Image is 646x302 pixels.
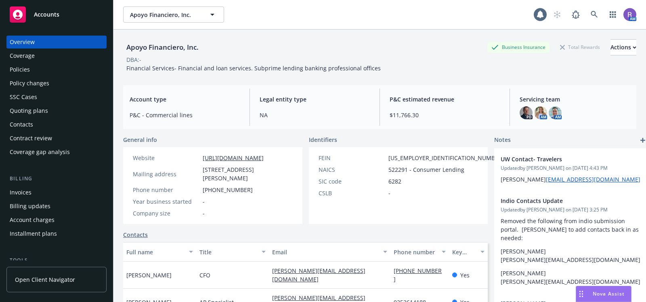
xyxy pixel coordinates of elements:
[10,186,31,199] div: Invoices
[390,242,449,262] button: Phone number
[388,154,504,162] span: [US_EMPLOYER_IDENTIFICATION_NUMBER]
[460,271,470,279] span: Yes
[6,227,107,240] a: Installment plans
[6,3,107,26] a: Accounts
[123,135,157,144] span: General info
[10,77,49,90] div: Policy changes
[6,186,107,199] a: Invoices
[199,271,210,279] span: CFO
[549,106,562,119] img: photo
[319,189,385,197] div: CSLB
[390,111,500,119] span: $11,766.30
[10,132,52,145] div: Contract review
[10,63,30,76] div: Policies
[501,269,641,286] p: [PERSON_NAME] [PERSON_NAME][EMAIL_ADDRESS][DOMAIN_NAME]
[623,8,636,21] img: photo
[501,247,641,264] p: [PERSON_NAME] [PERSON_NAME][EMAIL_ADDRESS][DOMAIN_NAME]
[126,55,141,64] div: DBA: -
[10,36,35,49] div: Overview
[501,217,641,242] p: Removed the following from indio submission portal. [PERSON_NAME] to add contacts back in as needed:
[487,42,550,52] div: Business Insurance
[10,227,57,240] div: Installment plans
[549,6,565,23] a: Start snowing
[610,39,636,55] button: Actions
[126,248,184,256] div: Full name
[10,91,37,103] div: SSC Cases
[319,165,385,174] div: NAICS
[10,213,55,226] div: Account charges
[260,111,370,119] span: NA
[501,206,641,213] span: Updated by [PERSON_NAME] on [DATE] 3:25 PM
[133,154,199,162] div: Website
[203,165,293,182] span: [STREET_ADDRESS][PERSON_NAME]
[388,189,390,197] span: -
[123,242,196,262] button: Full name
[6,118,107,131] a: Contacts
[203,209,205,218] span: -
[520,95,630,103] span: Servicing team
[501,165,641,172] span: Updated by [PERSON_NAME] on [DATE] 4:43 PM
[10,118,33,131] div: Contacts
[6,77,107,90] a: Policy changes
[6,200,107,213] a: Billing updates
[272,267,365,283] a: [PERSON_NAME][EMAIL_ADDRESS][DOMAIN_NAME]
[6,175,107,183] div: Billing
[123,42,202,53] div: Apoyo Financiero, Inc.
[568,6,584,23] a: Report a Bug
[494,135,511,145] span: Notes
[605,6,621,23] a: Switch app
[319,177,385,186] div: SIC code
[546,175,640,183] a: [EMAIL_ADDRESS][DOMAIN_NAME]
[133,170,199,178] div: Mailing address
[130,11,200,19] span: Apoyo Financiero, Inc.
[6,104,107,117] a: Quoting plans
[10,200,50,213] div: Billing updates
[203,197,205,206] span: -
[388,165,464,174] span: 522291 - Consumer Lending
[390,95,500,103] span: P&C estimated revenue
[520,106,533,119] img: photo
[593,290,625,297] span: Nova Assist
[15,275,75,284] span: Open Client Navigator
[203,154,264,162] a: [URL][DOMAIN_NAME]
[6,146,107,158] a: Coverage gap analysis
[319,154,385,162] div: FEIN
[10,49,35,62] div: Coverage
[534,106,547,119] img: photo
[501,155,620,163] span: UW Contact- Travelers
[6,36,107,49] a: Overview
[576,286,586,302] div: Drag to move
[130,111,240,119] span: P&C - Commercial lines
[269,242,390,262] button: Email
[126,271,172,279] span: [PERSON_NAME]
[34,11,59,18] span: Accounts
[260,95,370,103] span: Legal entity type
[449,242,488,262] button: Key contact
[133,186,199,194] div: Phone number
[556,42,604,52] div: Total Rewards
[394,248,436,256] div: Phone number
[501,196,620,205] span: Indio Contacts Update
[6,132,107,145] a: Contract review
[309,135,337,144] span: Identifiers
[576,286,631,302] button: Nova Assist
[123,230,148,239] a: Contacts
[10,104,48,117] div: Quoting plans
[272,248,378,256] div: Email
[6,91,107,103] a: SSC Cases
[6,63,107,76] a: Policies
[586,6,602,23] a: Search
[126,64,381,72] span: Financial Services- Financial and loan services. Subprime lending banking professional offices
[394,267,442,283] a: [PHONE_NUMBER]
[196,242,269,262] button: Title
[130,95,240,103] span: Account type
[123,6,224,23] button: Apoyo Financiero, Inc.
[6,49,107,62] a: Coverage
[610,40,636,55] div: Actions
[10,146,70,158] div: Coverage gap analysis
[388,177,401,186] span: 6282
[133,209,199,218] div: Company size
[452,248,476,256] div: Key contact
[501,175,640,183] span: [PERSON_NAME]
[203,186,253,194] span: [PHONE_NUMBER]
